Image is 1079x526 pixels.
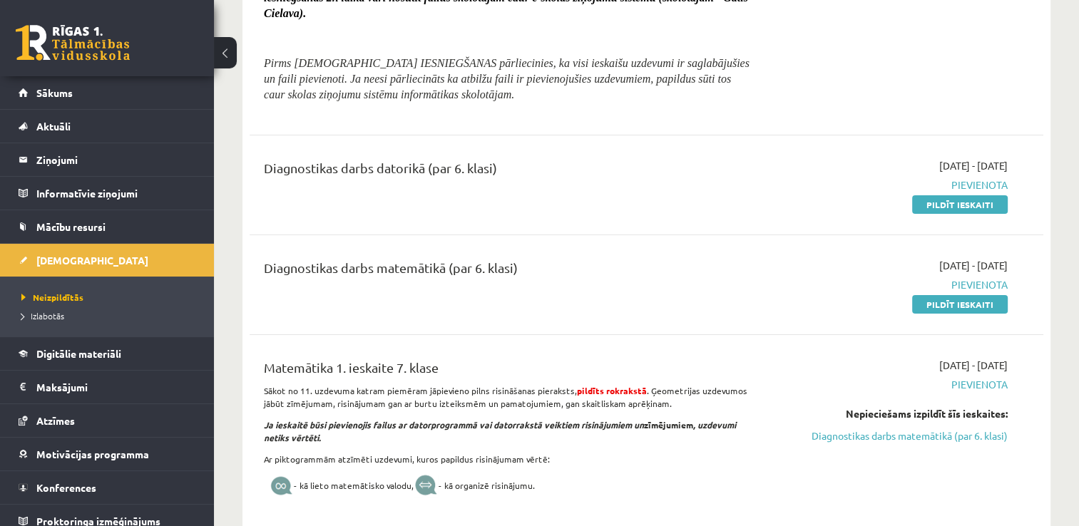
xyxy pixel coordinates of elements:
b: zīmējumiem [264,419,736,443]
span: Neizpildītās [21,292,83,303]
a: Ziņojumi [19,143,196,176]
a: Motivācijas programma [19,438,196,470]
p: Sākot no 11. uzdevuma katram piemēram jāpievieno pilns risināšanas pieraksts, . Ģeometrijas uzdev... [264,384,752,410]
span: Izlabotās [21,310,64,321]
div: Nepieciešams izpildīt šīs ieskaites: [774,406,1008,421]
a: Rīgas 1. Tālmācības vidusskola [16,25,130,61]
a: Informatīvie ziņojumi [19,177,196,210]
span: [DATE] - [DATE] [939,158,1008,173]
a: Diagnostikas darbs matemātikā (par 6. klasi) [774,428,1008,443]
a: Sākums [19,76,196,109]
a: Digitālie materiāli [19,337,196,370]
p: Ar piktogrammām atzīmēti uzdevumi, kuros papildus risinājumam vērtē: [264,453,752,465]
img: A1x9P9OIUn3nQAAAABJRU5ErkJggg== [268,474,294,499]
img: nlxdclX5TJEpSUOp6sKb4sy0LYPK9xgpm2rkqevz+KDjWcWUyrI+Z9y9v0FcvZ6Wm++UNcAAAAASUVORK5CYII= [414,475,439,497]
a: Maksājumi [19,371,196,403]
legend: Ziņojumi [36,143,196,176]
a: Atzīmes [19,404,196,437]
i: Ja ieskaitē būsi pievienojis failus ar datorprogrammā vai datorrakstā veiktiem risinājumiem un [264,419,644,430]
span: Pievienota [774,177,1008,192]
div: Diagnostikas darbs matemātikā (par 6. klasi) [264,258,752,284]
a: [DEMOGRAPHIC_DATA] [19,244,196,277]
span: Pievienota [774,277,1008,292]
span: Pievienota [774,377,1008,392]
span: Aktuāli [36,120,71,133]
span: Pirms [DEMOGRAPHIC_DATA] IESNIEGŠANAS pārliecinies, ka visi ieskaišu uzdevumi ir saglabājušies un... [264,57,750,100]
span: Digitālie materiāli [36,347,121,360]
a: Konferences [19,471,196,504]
span: Atzīmes [36,414,75,427]
p: - kā lieto matemātisko valodu, - kā organizē risinājumu. [264,474,752,499]
span: Motivācijas programma [36,448,149,460]
div: Matemātika 1. ieskaite 7. klase [264,358,752,384]
a: Izlabotās [21,309,200,322]
i: , uzdevumi netiks vērtēti. [264,419,736,443]
span: Konferences [36,481,96,494]
span: Mācību resursi [36,220,106,233]
a: Mācību resursi [19,210,196,243]
span: Sākums [36,86,73,99]
a: Pildīt ieskaiti [912,295,1008,314]
span: [DATE] - [DATE] [939,258,1008,273]
div: Diagnostikas darbs datorikā (par 6. klasi) [264,158,752,185]
a: Pildīt ieskaiti [912,195,1008,214]
legend: Informatīvie ziņojumi [36,177,196,210]
a: Aktuāli [19,110,196,143]
strong: pildīts rokrakstā [577,385,647,396]
a: Neizpildītās [21,291,200,304]
legend: Maksājumi [36,371,196,403]
span: [DATE] - [DATE] [939,358,1008,373]
span: [DEMOGRAPHIC_DATA] [36,254,148,267]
